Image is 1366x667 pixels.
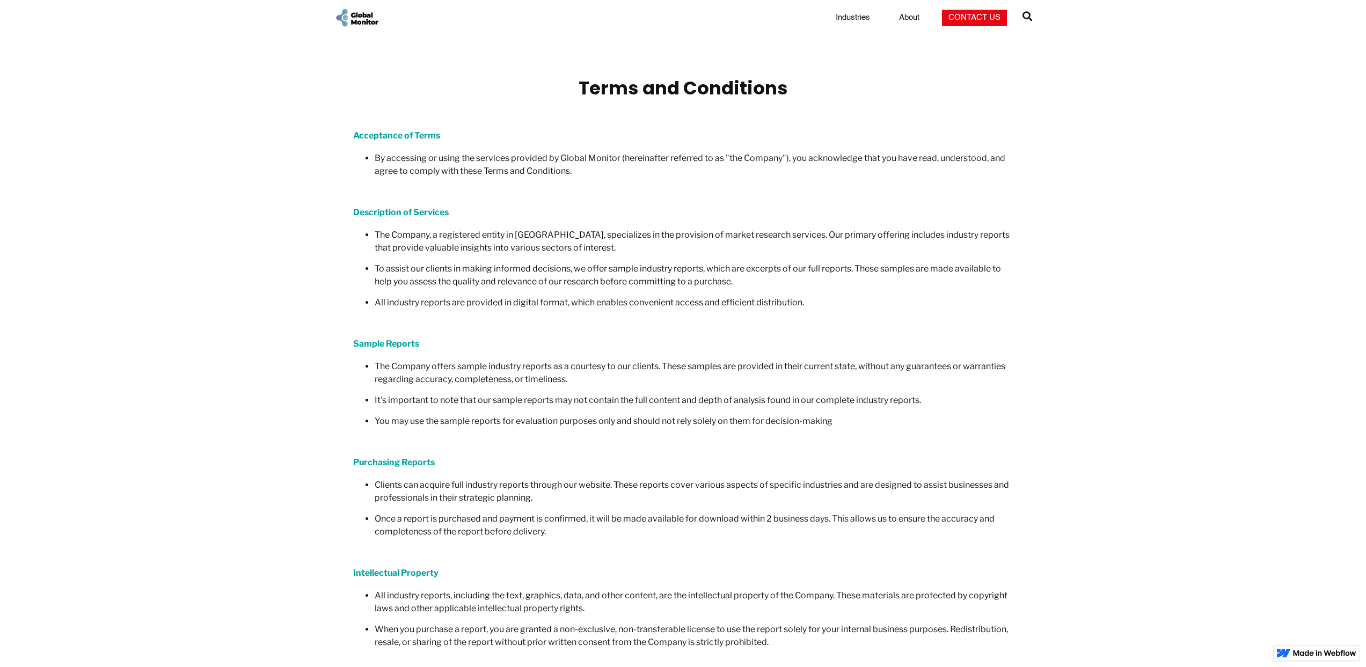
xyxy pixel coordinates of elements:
[375,394,1013,407] li: It's important to note that our sample reports may not contain the full content and depth of anal...
[375,296,1013,309] li: All industry reports are provided in digital format, which enables convenient access and efficien...
[375,589,1013,615] li: All industry reports, including the text, graphics, data, and other content, are the intellectual...
[353,339,1013,349] div: Sample Reports
[375,152,1013,178] li: By accessing or using the services provided by Global Monitor (hereinafter referred to as "the Co...
[942,10,1007,26] a: Contact Us
[1293,650,1356,656] img: Made in Webflow
[1022,7,1032,28] a: 
[353,78,1013,98] h1: Terms and Conditions
[334,8,379,28] a: home
[375,512,1013,538] li: Once a report is purchased and payment is confirmed, it will be made available for download withi...
[375,623,1013,649] li: When you purchase a report, you are granted a non-exclusive, non-transferable license to use the ...
[375,479,1013,504] li: Clients can acquire full industry reports through our website. These reports cover various aspect...
[353,130,1013,141] div: Acceptance of Terms
[375,229,1013,254] li: The Company, a registered entity in [GEOGRAPHIC_DATA], specializes in the provision of market res...
[353,207,1013,218] div: Description of Services
[375,262,1013,288] li: To assist our clients in making informed decisions, we offer sample industry reports, which are e...
[353,568,1013,578] div: Intellectual Property
[375,360,1013,386] li: The Company offers sample industry reports as a courtesy to our clients. These samples are provid...
[1022,9,1032,24] span: 
[829,12,876,23] a: Industries
[375,415,1013,428] li: You may use the sample reports for evaluation purposes only and should not rely solely on them fo...
[893,12,926,23] a: About
[353,457,1013,468] div: Purchasing Reports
